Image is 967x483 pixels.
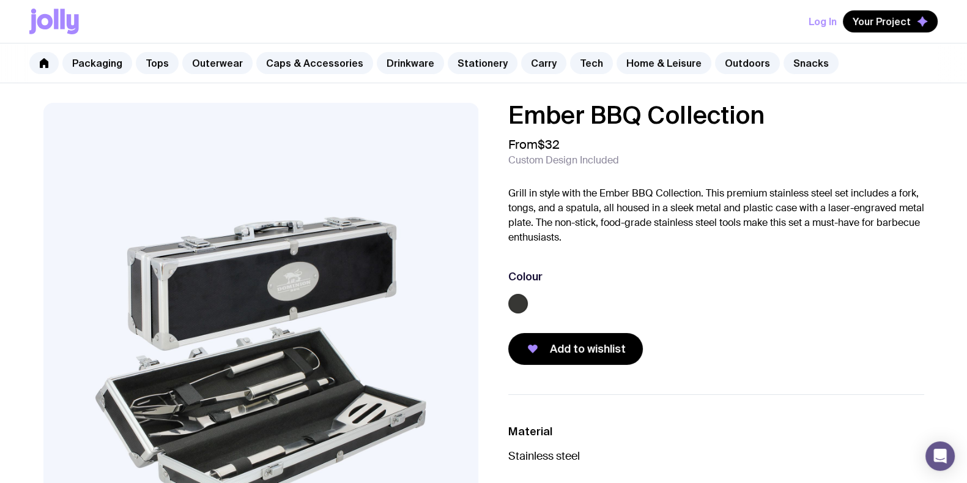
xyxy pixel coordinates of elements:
span: Your Project [853,15,911,28]
span: Custom Design Included [508,154,619,167]
a: Stationery [448,52,517,74]
button: Log In [809,10,837,32]
a: Tech [570,52,613,74]
div: Open Intercom Messenger [925,441,955,471]
a: Drinkware [377,52,444,74]
p: Stainless steel [508,449,924,463]
a: Caps & Accessories [256,52,373,74]
a: Packaging [62,52,132,74]
a: Home & Leisure [617,52,711,74]
a: Outdoors [715,52,780,74]
a: Tops [136,52,179,74]
a: Snacks [784,52,839,74]
p: Grill in style with the Ember BBQ Collection. This premium stainless steel set includes a fork, t... [508,186,924,245]
span: Add to wishlist [550,342,626,356]
h1: Ember BBQ Collection [508,103,924,127]
button: Add to wishlist [508,333,643,365]
h3: Colour [508,269,543,284]
span: From [508,137,560,152]
button: Your Project [843,10,938,32]
a: Carry [521,52,566,74]
a: Outerwear [182,52,253,74]
span: $32 [538,137,560,152]
h3: Material [508,424,924,439]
